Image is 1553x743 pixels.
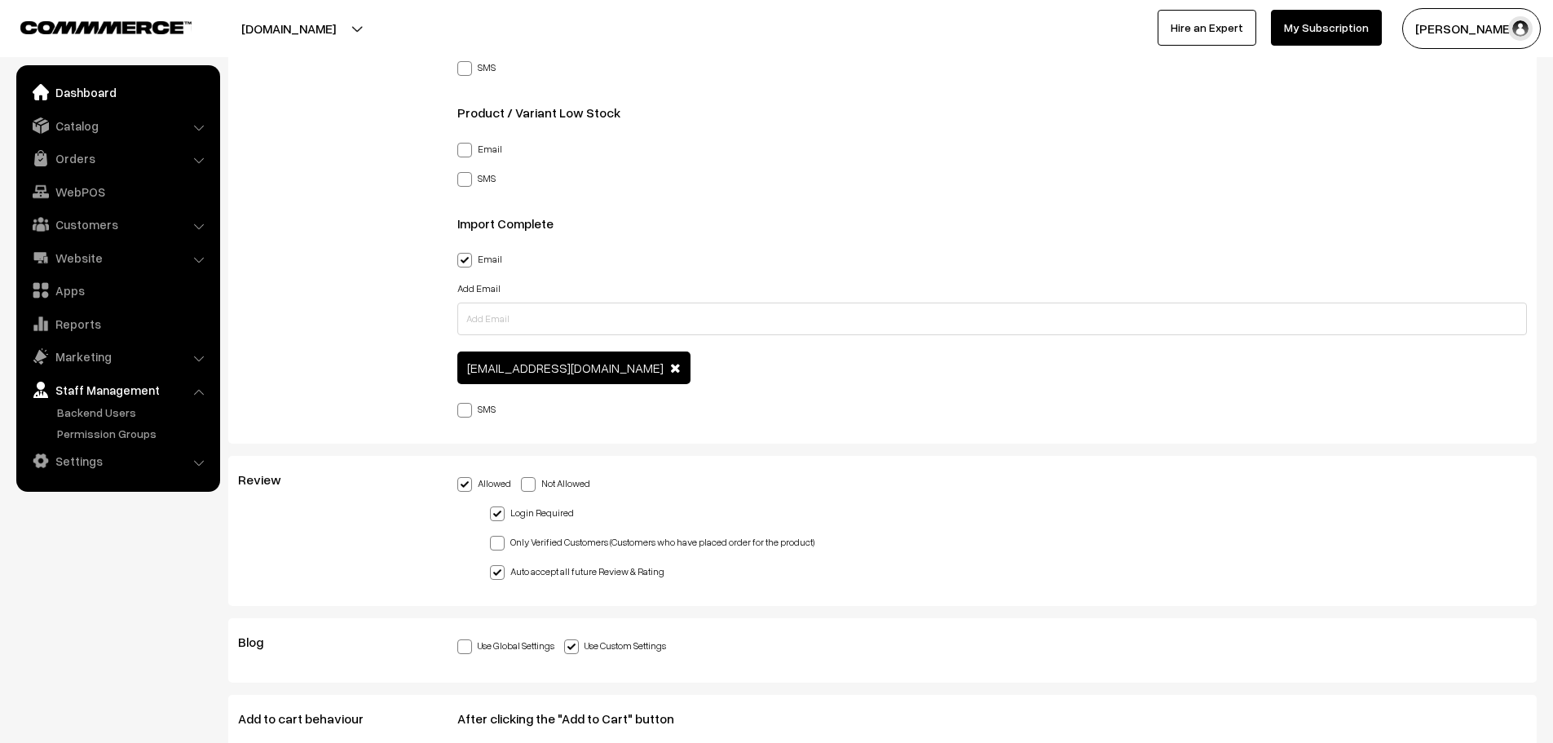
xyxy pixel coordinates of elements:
img: COMMMERCE [20,21,192,33]
label: Use Global Settings [457,636,554,653]
label: Allowed [457,474,511,491]
a: Staff Management [20,375,214,405]
span: Blog [238,634,283,650]
label: Login Required [490,503,574,520]
label: Not Allowed [521,474,590,491]
a: Website [20,243,214,272]
label: Email [457,250,502,267]
label: Email [457,139,502,157]
a: Marketing [20,342,214,371]
a: My Subscription [1271,10,1382,46]
input: Add Email [457,303,1528,335]
a: Dashboard [20,77,214,107]
label: Auto accept all future Review & Rating [490,562,664,579]
a: Settings [20,446,214,475]
label: SMS [457,58,496,75]
span: After clicking the "Add to Cart" button [457,710,694,727]
button: [PERSON_NAME] [1402,8,1541,49]
a: Catalog [20,111,214,140]
a: Reports [20,309,214,338]
span: Import Complete [457,215,573,232]
label: SMS [457,400,496,417]
label: Only Verified Customers (Customers who have placed order for the product) [490,533,814,550]
img: user [1508,16,1533,41]
span: [EMAIL_ADDRESS][DOMAIN_NAME] [467,360,664,376]
a: Customers [20,210,214,239]
label: Use Custom Settings [564,636,666,653]
a: COMMMERCE [20,16,163,36]
a: Hire an Expert [1158,10,1256,46]
a: Backend Users [53,404,214,421]
a: Orders [20,144,214,173]
button: [DOMAIN_NAME] [184,8,393,49]
a: Apps [20,276,214,305]
span: Add to cart behaviour [238,710,383,727]
span: Review [238,471,301,488]
a: WebPOS [20,177,214,206]
label: Add Email [457,281,501,296]
span: Product / Variant Low Stock [457,104,640,121]
a: Permission Groups [53,425,214,442]
label: SMS [457,169,496,186]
